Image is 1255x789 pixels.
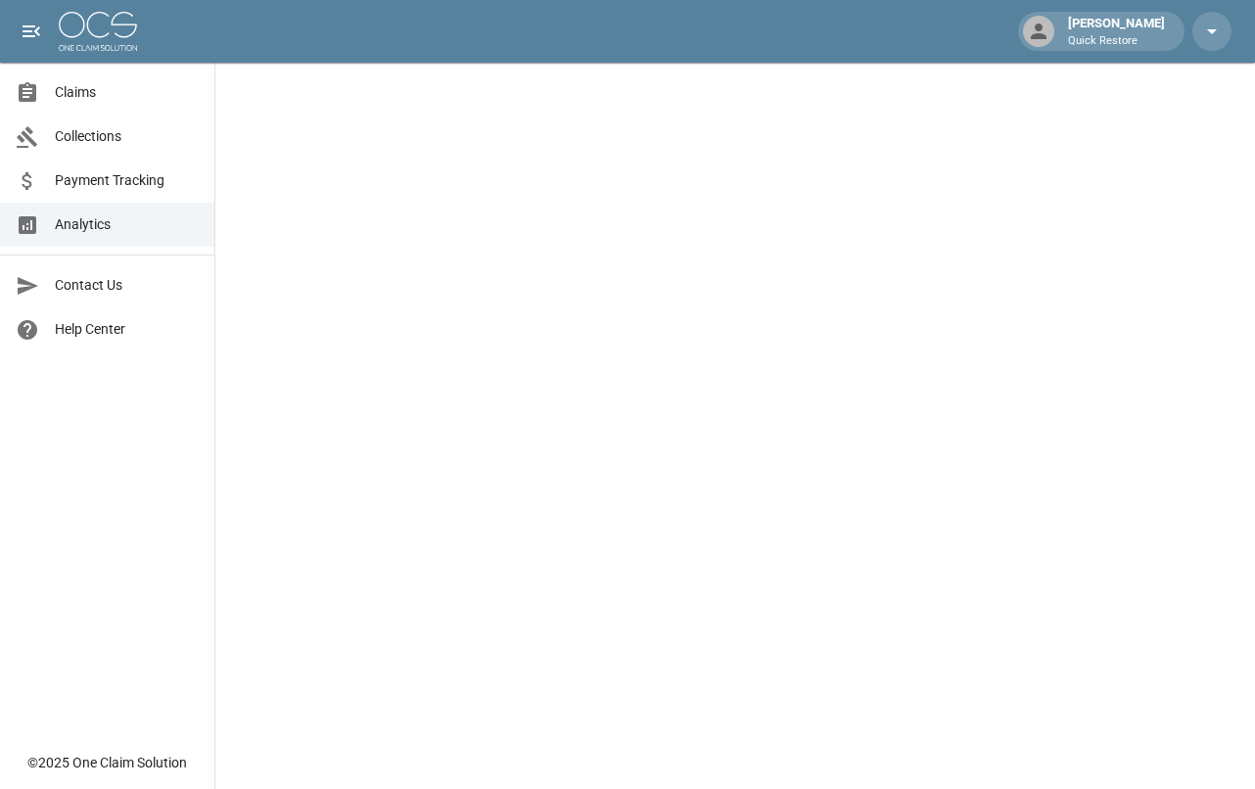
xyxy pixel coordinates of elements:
span: Analytics [55,214,199,235]
p: Quick Restore [1068,33,1165,50]
div: [PERSON_NAME] [1060,14,1173,49]
div: © 2025 One Claim Solution [27,753,187,772]
button: open drawer [12,12,51,51]
span: Contact Us [55,275,199,296]
span: Help Center [55,319,199,340]
span: Claims [55,82,199,103]
iframe: Embedded Dashboard [215,63,1255,783]
img: ocs-logo-white-transparent.png [59,12,137,51]
span: Payment Tracking [55,170,199,191]
span: Collections [55,126,199,147]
